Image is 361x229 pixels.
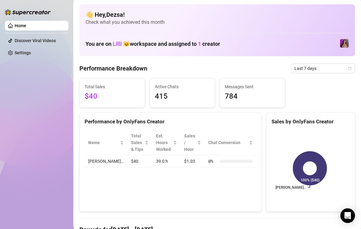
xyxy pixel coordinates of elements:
span: Total Sales & Tips [131,133,144,153]
span: Check what you achieved this month [86,19,349,26]
span: Total Sales [85,83,140,90]
td: 39.0 h [152,155,180,167]
img: logo-BBDzfeDw.svg [5,9,51,15]
span: $40 [85,91,140,102]
span: calendar [348,67,352,70]
th: Sales / Hour [180,130,205,155]
span: Lilli 🐱 [113,41,130,47]
span: Sales / Hour [184,133,196,153]
span: 1 [198,41,201,47]
span: 415 [155,91,210,102]
th: Name [85,130,127,155]
a: Settings [15,50,31,55]
div: Open Intercom Messenger [340,208,355,223]
span: 784 [225,91,280,102]
h1: You are on workspace and assigned to creator [86,41,220,47]
th: Total Sales & Tips [127,130,152,155]
text: [PERSON_NAME]… [275,185,306,190]
h4: Performance Breakdown [79,64,147,73]
div: Sales by OnlyFans Creator [272,118,350,126]
span: Messages Sent [225,83,280,90]
a: Discover Viral Videos [15,38,56,43]
th: Chat Conversion [205,130,256,155]
span: Chat Conversion [208,139,248,146]
div: Est. Hours Worked [156,133,172,153]
div: Performance by OnlyFans Creator [85,118,256,126]
a: Home [15,23,26,28]
td: $40 [127,155,152,167]
img: allison [340,39,348,48]
span: Name [88,139,119,146]
span: Last 7 days [294,64,351,73]
td: $1.03 [180,155,205,167]
span: Active Chats [155,83,210,90]
h4: 👋 Hey, Dezsa ! [86,10,349,19]
td: [PERSON_NAME]… [85,155,127,167]
span: 0 % [208,158,218,165]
